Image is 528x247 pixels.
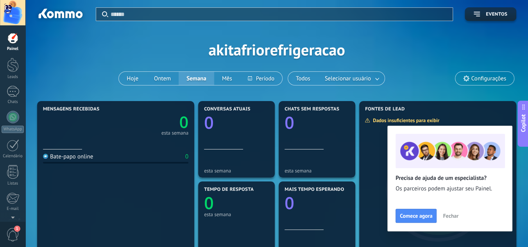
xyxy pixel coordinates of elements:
img: Bate-papo online [43,154,48,159]
span: Tempo de resposta [204,187,254,192]
span: Comece agora [400,213,432,219]
text: 0 [179,111,188,133]
button: Período [240,72,282,85]
div: Chats [2,100,24,105]
button: Semana [179,72,214,85]
div: Listas [2,181,24,186]
span: Eventos [486,12,507,17]
div: Calendário [2,154,24,159]
a: 0 [116,111,188,133]
button: Comece agora [396,209,437,223]
div: Dados insuficientes para exibir [365,117,445,124]
div: Bate-papo online [43,153,93,160]
button: Hoje [119,72,146,85]
button: Selecionar usuário [318,72,385,85]
span: Chats sem respostas [285,107,339,112]
h2: Precisa de ajuda de um especialista? [396,174,504,182]
div: esta semana [204,211,269,217]
span: Copilot [519,114,527,132]
div: Painel [2,46,24,52]
text: 0 [285,191,294,214]
button: Mês [214,72,240,85]
text: 0 [204,191,214,214]
text: 0 [204,111,214,134]
text: 0 [285,111,294,134]
span: Mensagens recebidas [43,107,99,112]
span: Selecionar usuário [323,73,372,84]
span: Configurações [471,75,506,82]
span: Fontes de lead [365,107,405,112]
button: Todos [288,72,318,85]
button: Fechar [439,210,462,222]
span: Os parceiros podem ajustar seu Painel. [396,185,504,193]
div: 0 [185,153,188,160]
span: 1 [14,226,20,232]
div: esta semana [285,168,349,174]
span: Mais tempo esperando [285,187,344,192]
div: Leads [2,75,24,80]
div: WhatsApp [2,126,24,133]
div: E-mail [2,206,24,211]
span: Conversas atuais [204,107,251,112]
button: Ontem [146,72,179,85]
div: esta semana [204,168,269,174]
div: esta semana [161,131,188,135]
button: Eventos [465,7,516,21]
span: Fechar [443,213,458,219]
